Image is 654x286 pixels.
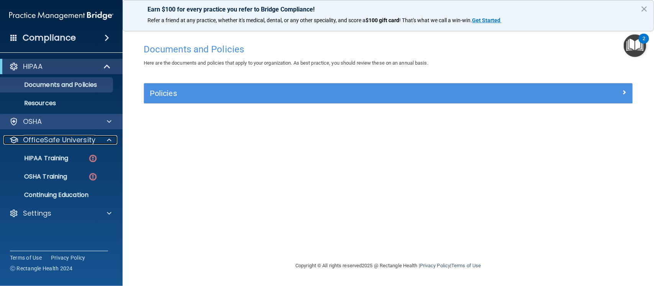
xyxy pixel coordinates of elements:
p: Continuing Education [5,191,110,199]
span: Refer a friend at any practice, whether it's medical, dental, or any other speciality, and score a [148,17,366,23]
p: Documents and Policies [5,81,110,89]
img: danger-circle.6113f641.png [88,154,98,163]
h5: Policies [150,89,505,97]
p: OfficeSafe University [23,135,95,145]
p: Settings [23,209,51,218]
strong: $100 gift card [366,17,399,23]
h4: Compliance [23,32,76,43]
strong: Get Started [472,17,500,23]
span: Here are the documents and policies that apply to your organization. As best practice, you should... [144,60,428,66]
button: Close [641,3,648,15]
p: Resources [5,99,110,107]
span: Ⓒ Rectangle Health 2024 [10,265,73,272]
div: 2 [643,39,645,49]
h4: Documents and Policies [144,44,633,54]
a: HIPAA [9,62,111,71]
a: OSHA [9,117,111,126]
p: HIPAA [23,62,43,71]
a: Terms of Use [451,263,481,268]
a: Policies [150,87,627,99]
img: PMB logo [9,8,113,23]
p: HIPAA Training [5,154,68,162]
a: Privacy Policy [420,263,450,268]
div: Copyright © All rights reserved 2025 @ Rectangle Health | | [249,253,528,278]
img: danger-circle.6113f641.png [88,172,98,182]
p: Earn $100 for every practice you refer to Bridge Compliance! [148,6,629,13]
a: Privacy Policy [51,254,85,262]
a: OfficeSafe University [9,135,111,145]
span: ! That's what we call a win-win. [399,17,472,23]
button: Open Resource Center, 2 new notifications [624,34,646,57]
a: Get Started [472,17,502,23]
p: OSHA Training [5,173,67,180]
a: Terms of Use [10,254,42,262]
a: Settings [9,209,111,218]
p: OSHA [23,117,42,126]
